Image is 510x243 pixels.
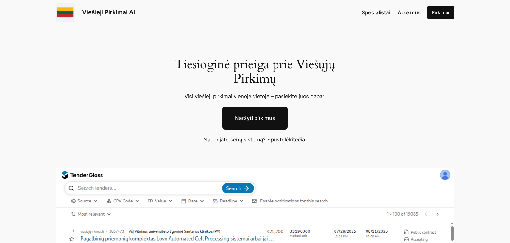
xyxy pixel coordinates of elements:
h1: Tiesioginė prieiga prie Viešųjų Pirkimų [167,57,343,86]
span: Apie mus [398,9,421,16]
p: Naudojate seną sistemą? Spustelėkite . [159,136,352,144]
a: Viešieji Pirkimai AI [82,8,135,16]
img: Viešieji pirkimai logo [56,3,75,22]
p: Visi viešieji pirkimai vienoje vietoje – pasiekite juos dabar! [167,92,343,100]
a: Pirkimai [427,6,454,19]
nav: Navigation [362,8,421,17]
a: Naršyti pirkimus [222,107,288,130]
span: Specialistai [362,9,390,16]
a: Specialistai [362,8,390,17]
a: Apie mus [398,8,421,17]
a: čia [298,136,305,143]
